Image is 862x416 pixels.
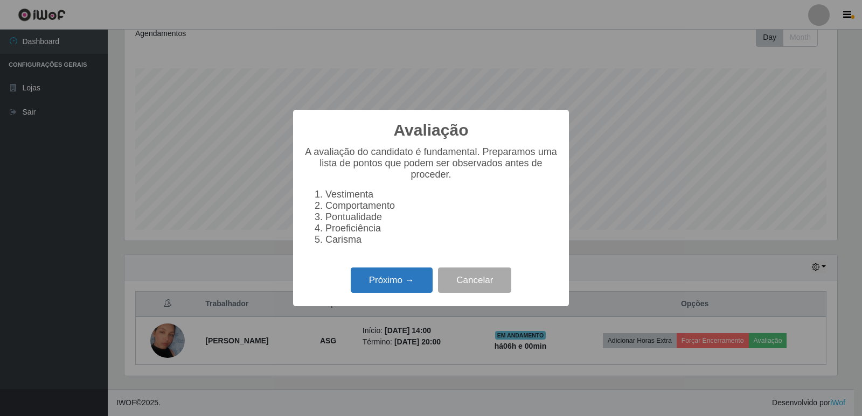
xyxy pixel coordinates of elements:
[351,267,433,293] button: Próximo →
[325,211,558,223] li: Pontualidade
[394,121,469,140] h2: Avaliação
[325,189,558,200] li: Vestimenta
[438,267,511,293] button: Cancelar
[325,223,558,234] li: Proeficiência
[325,234,558,245] li: Carisma
[325,200,558,211] li: Comportamento
[304,146,558,180] p: A avaliação do candidato é fundamental. Preparamos uma lista de pontos que podem ser observados a...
